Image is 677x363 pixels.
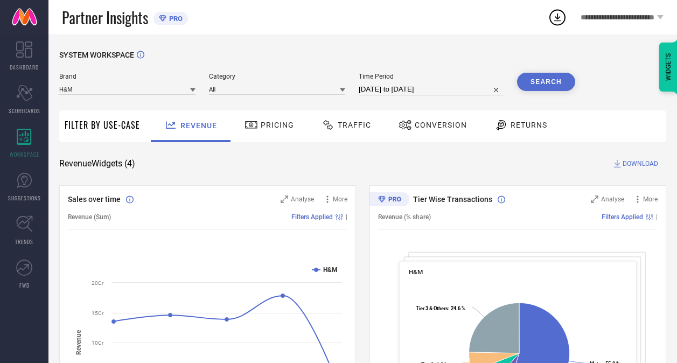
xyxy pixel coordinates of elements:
[323,266,338,274] text: H&M
[338,121,371,129] span: Traffic
[333,196,347,203] span: More
[415,121,467,129] span: Conversion
[261,121,294,129] span: Pricing
[623,158,658,169] span: DOWNLOAD
[15,238,33,246] span: TRENDS
[369,192,409,208] div: Premium
[62,6,148,29] span: Partner Insights
[416,305,465,311] text: : 24.6 %
[10,150,39,158] span: WORKSPACE
[359,83,504,96] input: Select time period
[10,63,39,71] span: DASHBOARD
[359,73,504,80] span: Time Period
[166,15,183,23] span: PRO
[601,196,624,203] span: Analyse
[59,158,135,169] span: Revenue Widgets ( 4 )
[346,213,347,221] span: |
[591,196,598,203] svg: Zoom
[409,268,423,276] span: H&M
[92,310,104,316] text: 15Cr
[209,73,345,80] span: Category
[59,51,134,59] span: SYSTEM WORKSPACE
[656,213,658,221] span: |
[511,121,547,129] span: Returns
[8,194,41,202] span: SUGGESTIONS
[19,281,30,289] span: FWD
[180,121,217,130] span: Revenue
[291,196,314,203] span: Analyse
[9,107,40,115] span: SCORECARDS
[378,213,431,221] span: Revenue (% share)
[59,73,196,80] span: Brand
[602,213,643,221] span: Filters Applied
[413,195,492,204] span: Tier Wise Transactions
[68,195,121,204] span: Sales over time
[75,330,82,355] tspan: Revenue
[291,213,333,221] span: Filters Applied
[92,340,104,346] text: 10Cr
[92,280,104,286] text: 20Cr
[68,213,111,221] span: Revenue (Sum)
[65,118,140,131] span: Filter By Use-Case
[517,73,575,91] button: Search
[281,196,288,203] svg: Zoom
[643,196,658,203] span: More
[548,8,567,27] div: Open download list
[416,305,448,311] tspan: Tier 3 & Others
